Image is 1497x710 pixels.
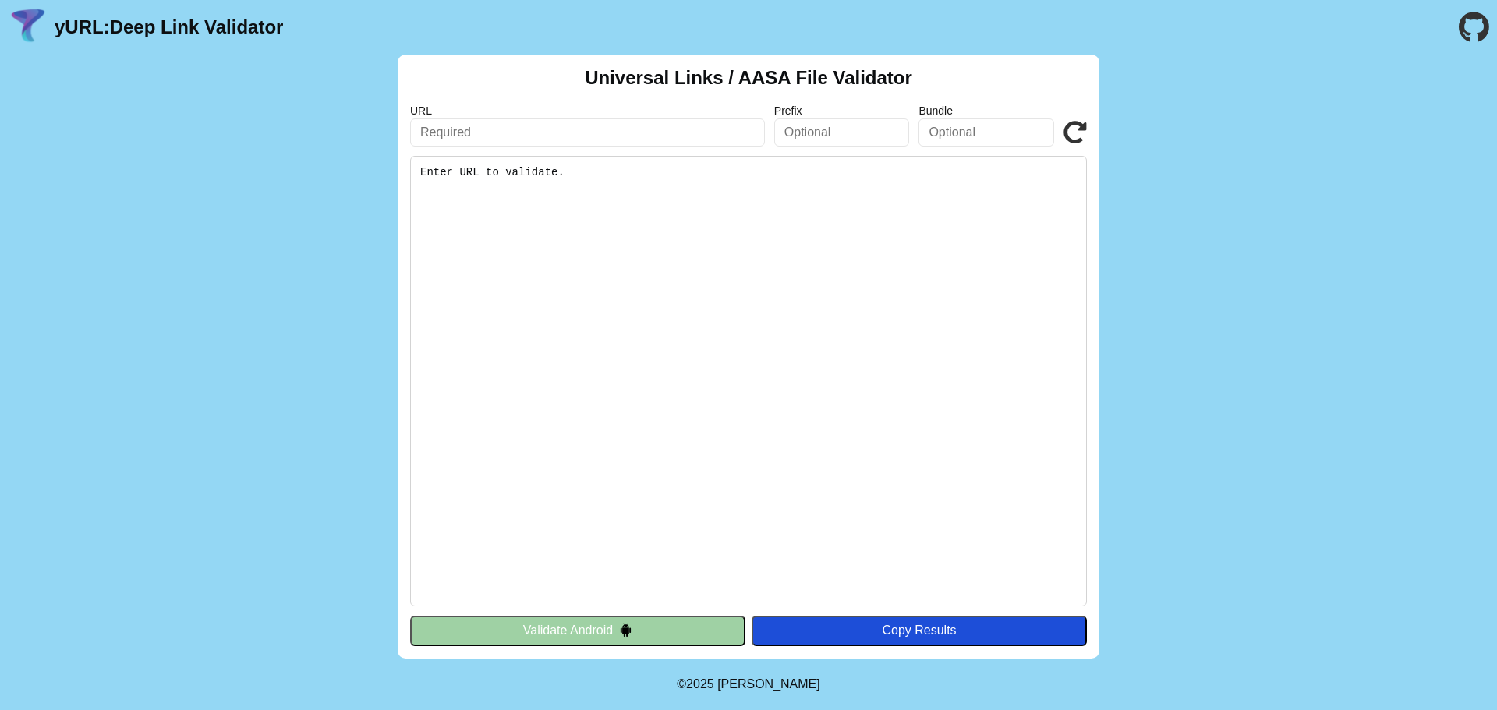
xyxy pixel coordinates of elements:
div: Copy Results [759,623,1079,638]
label: Prefix [774,104,910,117]
button: Copy Results [752,616,1087,645]
h2: Universal Links / AASA File Validator [585,67,912,89]
a: yURL:Deep Link Validator [55,16,283,38]
footer: © [677,659,819,710]
img: droidIcon.svg [619,623,632,637]
a: Michael Ibragimchayev's Personal Site [717,677,820,691]
button: Validate Android [410,616,745,645]
img: yURL Logo [8,7,48,48]
pre: Enter URL to validate. [410,156,1087,606]
input: Required [410,118,765,147]
label: URL [410,104,765,117]
span: 2025 [686,677,714,691]
input: Optional [918,118,1054,147]
label: Bundle [918,104,1054,117]
input: Optional [774,118,910,147]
